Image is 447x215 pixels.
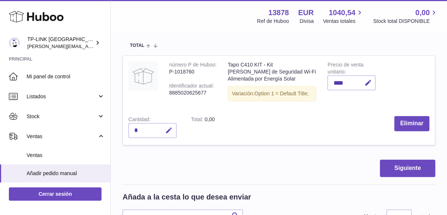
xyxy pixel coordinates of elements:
span: 1040,54 [329,8,355,18]
div: Ref de Huboo [257,18,289,25]
span: [PERSON_NAME][EMAIL_ADDRESS][DOMAIN_NAME] [27,43,148,49]
button: Siguiente [380,160,435,177]
span: Ventas totales [323,18,364,25]
img: Tapo C410 KIT - Kit de Cámara de Seguridad Wi-Fi Alimentada por Energía Solar [128,61,158,91]
span: Ventas [27,133,97,140]
label: Precio de venta unitario [327,62,363,76]
h2: Añada a la cesta lo que desea enviar [123,192,251,202]
img: celia.yan@tp-link.com [9,37,20,48]
td: Tapo C410 KIT - Kit [PERSON_NAME] de Seguridad Wi-Fi Alimentada por Energía Solar [222,56,322,110]
span: Stock [27,113,97,120]
label: Cantidad [128,116,151,124]
label: Total [191,116,204,124]
span: Añadir pedido manual [27,170,105,177]
span: 0,00 [415,8,430,18]
div: número P de Huboo [169,62,217,69]
button: Eliminar [394,116,429,131]
div: 8885020625677 [169,89,217,96]
a: Cerrar sesión [9,187,102,201]
a: 1040,54 Ventas totales [323,8,364,25]
strong: 13878 [268,8,289,18]
a: 0,00 Stock total DISPONIBLE [373,8,438,25]
div: TP-LINK [GEOGRAPHIC_DATA], SOCIEDAD LIMITADA [27,36,94,50]
strong: EUR [298,8,314,18]
span: Ventas [27,152,105,159]
span: Listados [27,93,97,100]
div: Identificador actual [169,83,214,91]
span: Option 1 = Default Title; [254,91,309,96]
span: 0,00 [204,116,214,122]
div: P-1018760 [169,68,217,75]
span: Total [130,43,144,48]
div: Variación: [228,86,316,101]
div: Divisa [300,18,314,25]
span: Mi panel de control [27,73,105,80]
span: Stock total DISPONIBLE [373,18,438,25]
